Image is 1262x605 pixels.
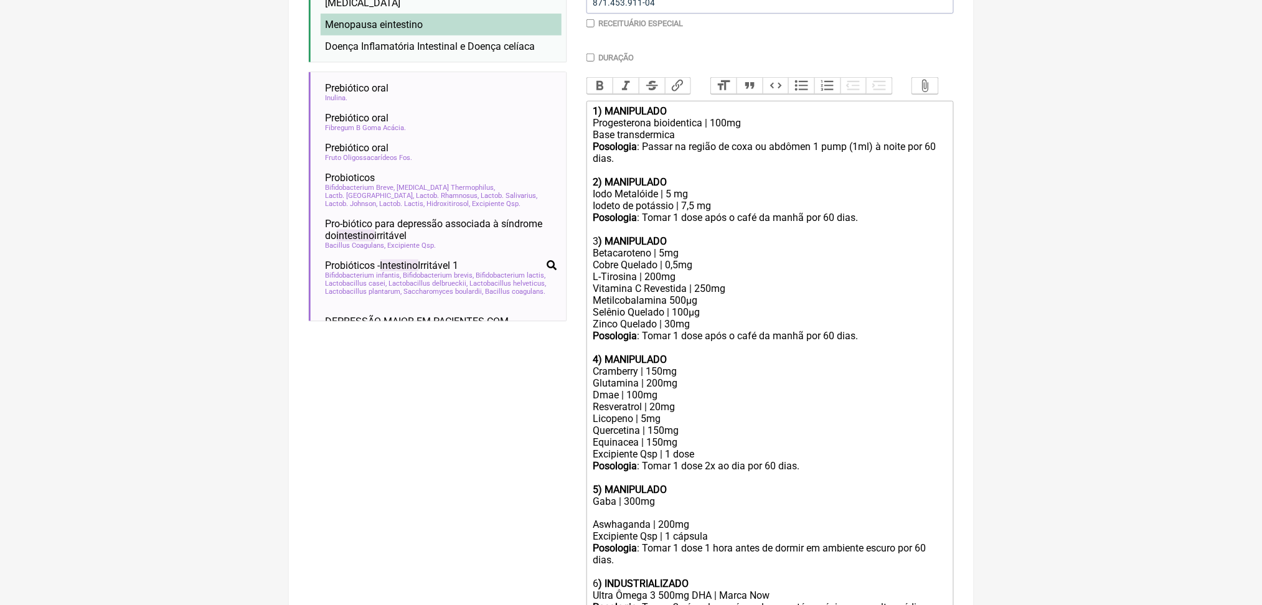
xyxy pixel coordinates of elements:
span: intestino [385,19,423,30]
label: Receituário Especial [598,19,683,28]
span: Lactob. Rhamnosus [417,192,479,200]
strong: Posologia [593,141,637,152]
div: Dmae | 100mg [593,389,946,401]
button: Strikethrough [639,78,665,94]
span: Excipiente Qsp [388,242,436,250]
div: 3 [593,235,946,247]
div: Glutamina | 200mg [593,377,946,389]
button: Heading [711,78,737,94]
div: Selênio Quelado | 100µg [593,306,946,318]
span: Probióticos - Irritável 1 [326,260,459,271]
span: Fibregum B Goma Acácia [326,124,407,132]
span: Saccharomyces boulardii [404,288,484,296]
span: DEPRESSÃO MAIOR EM PACIENTES COM SÍNDROME DO IRRITÁVEL [326,316,542,339]
span: Hidroxitirosol [427,200,471,208]
span: Lactobacillus helveticus [470,279,547,288]
strong: Posologia [593,330,637,342]
button: Bold [587,78,613,94]
span: Prebiótico oral [326,142,389,154]
button: Numbers [814,78,841,94]
span: Lactb. [GEOGRAPHIC_DATA] [326,192,415,200]
button: Quote [737,78,763,94]
button: Code [763,78,789,94]
div: Licopeno | 5mg [593,413,946,424]
span: Bacillus Coagulans [326,242,386,250]
span: Lactobacillus delbrueckii [389,279,468,288]
div: Cramberry | 150mg [593,365,946,377]
div: Progesterona bioidentica | 100mg [593,117,946,129]
span: Lactob. Johnson [326,200,378,208]
span: Lactobacillus plantarum [326,288,402,296]
span: Fruto Oligossacarídeos Fos [326,154,413,162]
div: : Tomar 1 dose 1 hora antes de dormir em ambiente escuro por 60 dias. [593,543,946,578]
div: Vitamina C Revestida | 250mg [593,283,946,294]
strong: Posologia [593,460,637,472]
strong: 1) MANIPULADO [593,105,667,117]
div: : Tomar 1 dose após o café da manhã por 60 dias. [593,330,946,342]
strong: 4) MANIPULADO [593,354,667,365]
div: Resveratrol | 20mg [593,401,946,413]
div: 6 Ultra Ômega 3 500mg DHA | Marca Now [593,578,946,602]
span: Prebiótico oral [326,82,389,94]
strong: Posologia [593,543,637,555]
span: Prebiótico oral [326,112,389,124]
span: Probioticos [326,172,375,184]
span: Bifidobacterium Breve [326,184,395,192]
strong: Posologia [593,212,637,223]
span: Excipiente Qsp [473,200,521,208]
div: : Tomar 1 dose após o café da manhã por 60 dias. [593,212,946,235]
button: Italic [613,78,639,94]
span: Lactob. Salivarius [481,192,538,200]
span: Bifidobacterium brevis [403,271,474,279]
button: Increase Level [866,78,892,94]
span: Pro-biótico para depressão associada à síndrome do irritável [326,218,557,242]
span: intestino [337,230,375,242]
span: Lactob. Lactis [380,200,425,208]
div: L-Tirosina | 200mg [593,271,946,283]
div: Excipiente Qsp | 1 dose [593,448,946,460]
span: Lactobacillus casei [326,279,387,288]
button: Bullets [788,78,814,94]
div: Gaba | 300mg [593,495,946,507]
span: [MEDICAL_DATA] Thermophilus [397,184,496,192]
span: Bacillus coagulans [486,288,546,296]
span: Inulina [326,94,348,102]
div: : Passar na região de coxa ou abdômen 1 pump (1ml) à noite por 60 dias. [593,141,946,176]
span: Bifidobacterium lactis [476,271,546,279]
strong: ) INDUSTRIALIZADO [598,578,689,590]
div: Excipiente Qsp | 1 cápsula [593,531,946,543]
div: Equinacea | 150mg [593,436,946,448]
div: Iodo Metalóide | 5 mg [593,188,946,200]
div: Betacaroteno | 5mg [593,247,946,259]
strong: ) MANIPULADO [598,235,667,247]
div: Base transdermica [593,129,946,141]
div: Cobre Quelado | 0,5mg [593,259,946,271]
label: Duração [598,53,634,62]
div: Metilcobalamina 500µg [593,294,946,306]
button: Link [665,78,691,94]
div: Aswhaganda | 200mg [593,519,946,531]
span: Menopausa e [326,19,423,30]
span: Bifidobacterium infantis [326,271,402,279]
span: Intestino [380,260,418,271]
div: : Tomar 1 dose 2x ao dia por 60 dias. [593,460,946,484]
span: Doença Inflamatória Intestinal e Doença celíaca [326,40,535,52]
strong: 5) MANIPULADO [593,484,667,495]
button: Decrease Level [841,78,867,94]
div: Zinco Quelado | 30mg [593,318,946,330]
div: Quercetina | 150mg [593,424,946,436]
strong: 2) MANIPULADO [593,176,667,188]
div: Iodeto de potássio | 7,5 mg [593,200,946,212]
button: Attach Files [912,78,938,94]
